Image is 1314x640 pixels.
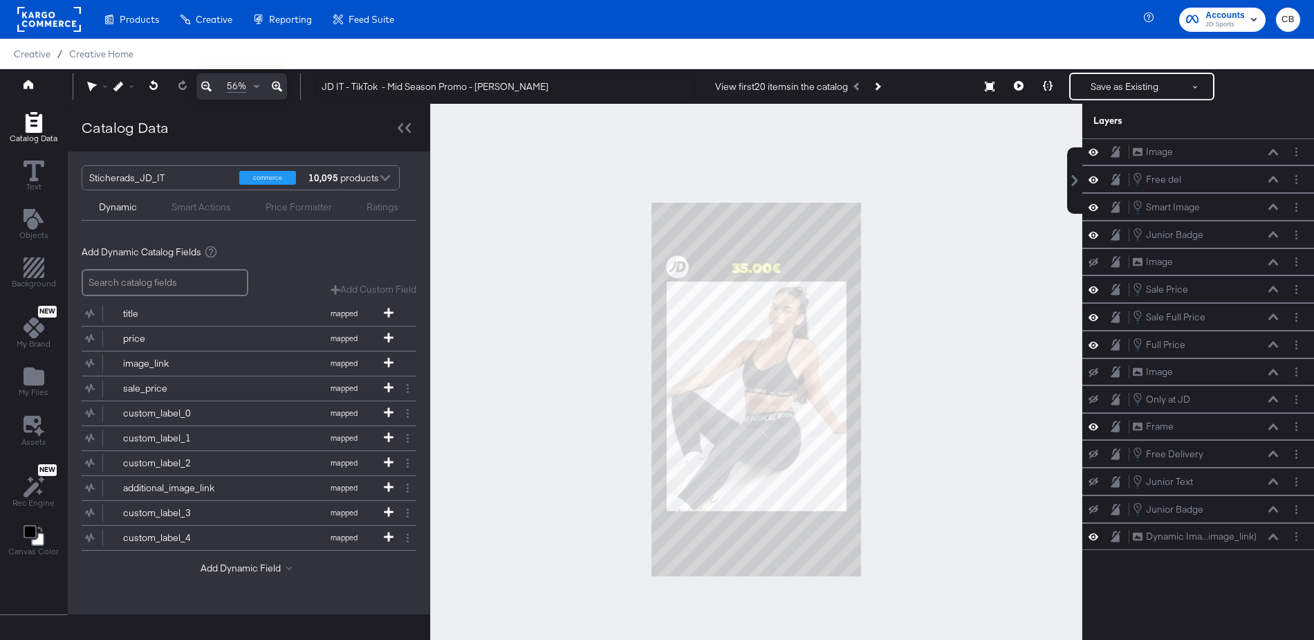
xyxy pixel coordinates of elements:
[123,432,223,445] div: custom_label_1
[4,461,63,513] button: NewRec Engine
[306,508,382,518] span: mapped
[123,382,223,395] div: sale_price
[306,383,382,393] span: mapped
[82,451,416,475] div: custom_label_2mapped
[1146,145,1173,158] div: Image
[1132,309,1206,324] button: Sale Full Price
[269,14,312,25] span: Reporting
[306,433,382,443] span: mapped
[123,482,223,495] div: additional_image_link
[1146,311,1205,324] div: Sale Full Price
[1289,475,1304,489] button: Layer Options
[1289,419,1304,434] button: Layer Options
[201,562,297,575] button: Add Dynamic Field
[38,466,57,475] span: New
[306,533,382,542] span: mapped
[82,269,248,296] input: Search catalog fields
[82,401,399,426] button: custom_label_0mapped
[306,483,382,493] span: mapped
[82,302,399,326] button: titlemapped
[1082,385,1314,413] div: Only at JDLayer Options
[123,332,223,345] div: price
[82,302,416,326] div: titlemapped
[12,497,55,509] span: Rec Engine
[82,327,416,351] div: pricemapped
[1289,228,1304,242] button: Layer Options
[82,501,399,525] button: custom_label_3mapped
[1082,440,1314,468] div: Free DeliveryLayer Options
[1132,392,1191,407] button: Only at JD
[1146,201,1200,214] div: Smart Image
[306,358,382,368] span: mapped
[1146,420,1174,433] div: Frame
[1082,221,1314,248] div: Junior BadgeLayer Options
[1146,503,1203,516] div: Junior Badge
[69,48,133,60] a: Creative Home
[1289,172,1304,187] button: Layer Options
[82,401,416,426] div: custom_label_0mapped
[17,338,50,349] span: My Brand
[1146,475,1193,488] div: Junior Text
[1132,502,1204,517] button: Junior Badge
[1132,419,1174,434] button: Frame
[82,526,399,550] button: custom_label_4mapped
[1289,338,1304,352] button: Layer Options
[1146,338,1185,351] div: Full Price
[1082,495,1314,523] div: Junior BadgeLayer Options
[82,246,201,259] span: Add Dynamic Catalog Fields
[8,546,59,557] span: Canvas Color
[120,14,159,25] span: Products
[715,80,848,93] div: View first 20 items in the catalog
[1281,12,1295,28] span: CB
[1289,200,1304,214] button: Layer Options
[239,171,296,185] div: commerce
[1082,358,1314,385] div: ImageLayer Options
[99,201,137,214] div: Dynamic
[196,14,232,25] span: Creative
[82,426,416,450] div: custom_label_1mapped
[82,118,169,138] div: Catalog Data
[82,476,399,500] button: additional_image_linkmapped
[1289,282,1304,297] button: Layer Options
[1082,468,1314,495] div: Junior TextLayer Options
[3,255,64,294] button: Add Rectangle
[1179,8,1266,32] button: AccountsJD Sports
[1289,310,1304,324] button: Layer Options
[1082,193,1314,221] div: Smart ImageLayer Options
[1205,19,1245,30] span: JD Sports
[1289,145,1304,159] button: Layer Options
[1,109,66,148] button: Add Rectangle
[306,309,382,318] span: mapped
[1146,530,1257,543] div: Dynamic Ima...image_link)
[1071,74,1178,99] button: Save as Existing
[21,437,46,448] span: Assets
[867,74,887,99] button: Next Product
[1082,138,1314,165] div: ImageLayer Options
[1289,392,1304,407] button: Layer Options
[14,48,50,60] span: Creative
[1146,228,1203,241] div: Junior Badge
[82,526,416,550] div: custom_label_4mapped
[367,201,398,214] div: Ratings
[82,351,416,376] div: image_linkmapped
[82,476,416,500] div: additional_image_linkmapped
[1082,165,1314,193] div: Free delLayer Options
[123,457,223,470] div: custom_label_2
[19,387,48,398] span: My Files
[82,327,399,351] button: pricemapped
[82,501,416,525] div: custom_label_3mapped
[1132,529,1257,544] button: Dynamic Ima...image_link)
[1082,303,1314,331] div: Sale Full PriceLayer Options
[1132,199,1201,214] button: Smart Image
[1132,145,1174,159] button: Image
[26,181,41,192] span: Text
[227,80,246,93] span: 56%
[89,166,229,190] div: Sticherads_JD_IT
[1082,248,1314,275] div: ImageLayer Options
[1205,8,1245,23] span: Accounts
[1146,255,1173,268] div: Image
[12,278,56,289] span: Background
[82,376,399,401] button: sale_pricemapped
[11,205,57,245] button: Add Text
